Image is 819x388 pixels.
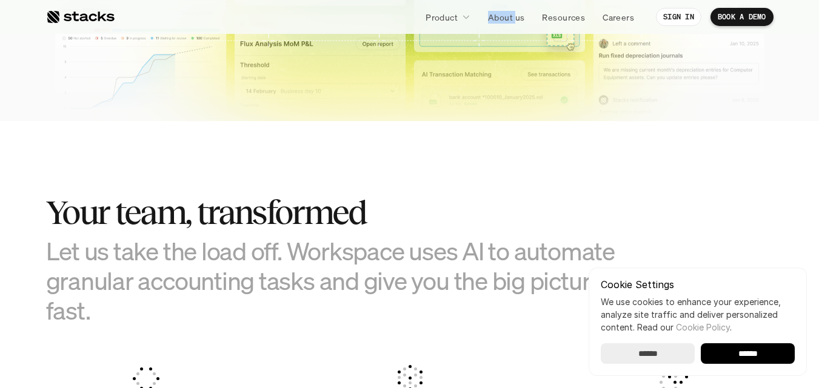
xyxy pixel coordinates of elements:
p: Resources [542,11,585,24]
p: Cookie Settings [601,280,795,289]
p: About us [488,11,524,24]
h3: Let us take the load off. Workspace uses AI to automate granular accounting tasks and give you th... [46,236,652,326]
a: Careers [595,6,641,28]
a: SIGN IN [656,8,701,26]
a: Cookie Policy [676,322,730,332]
a: Resources [535,6,592,28]
p: We use cookies to enhance your experience, analyze site traffic and deliver personalized content. [601,295,795,334]
p: SIGN IN [663,13,694,21]
span: Read our . [637,322,732,332]
a: BOOK A DEMO [710,8,774,26]
a: Privacy Policy [143,280,196,289]
p: BOOK A DEMO [718,13,766,21]
a: About us [481,6,532,28]
p: Product [426,11,458,24]
p: Careers [603,11,634,24]
h2: Your team, transformed [46,194,652,231]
